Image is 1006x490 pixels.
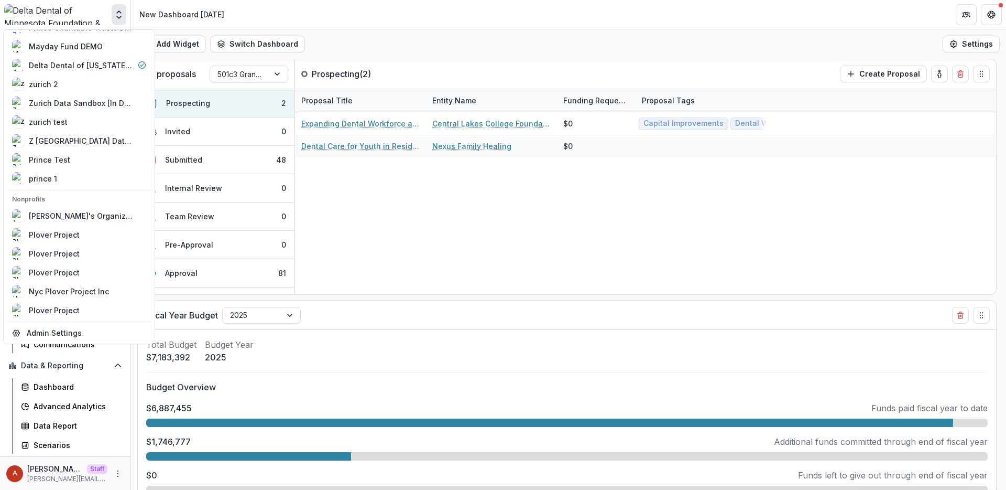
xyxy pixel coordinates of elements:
p: Fiscal Year Budget [144,309,218,322]
button: Add Widget [137,36,206,52]
div: Funding Requested [557,95,636,106]
p: Budget Overview [146,381,988,393]
div: Approval [165,268,198,279]
div: 0 [281,239,286,250]
div: Funding Requested [557,89,636,112]
button: Switch Dashboard [210,36,305,52]
a: Dashboard [17,378,126,396]
div: Proposal Title [295,95,359,106]
button: More [112,467,124,480]
div: 81 [278,268,286,279]
button: Team Review0 [138,203,294,231]
p: Staff [87,464,107,474]
div: Proposal Tags [636,89,767,112]
p: 2025 [205,351,254,364]
div: 0 [281,126,286,137]
div: Entity Name [426,89,557,112]
a: Advanced Analytics [17,398,126,415]
p: $0 [146,469,157,482]
button: Internal Review0 [138,174,294,203]
a: Dental Care for Youth in Residential and [PERSON_NAME] Care [301,141,420,152]
a: Communications [17,336,126,353]
p: Funds left to give out through end of fiscal year [798,469,988,482]
button: Drag [973,66,990,82]
div: Communications [34,339,118,350]
div: Submitted [165,154,202,165]
span: Data & Reporting [21,361,110,370]
div: Proposal Title [295,89,426,112]
button: Get Help [981,4,1002,25]
div: Prospecting [166,98,210,109]
span: Dental Workforce Education [735,119,838,128]
div: Data Report [34,420,118,431]
div: 2 [281,98,286,109]
p: Prospecting ( 2 ) [312,68,390,80]
a: Central Lakes College Foundation [432,118,551,129]
button: Invited0 [138,118,294,146]
div: 0 [281,211,286,222]
button: Pre-Approval0 [138,231,294,259]
div: Entity Name [426,95,483,106]
p: [PERSON_NAME][EMAIL_ADDRESS][DOMAIN_NAME] [27,474,107,484]
div: Internal Review [165,183,222,194]
a: Nexus Family Healing [432,141,511,152]
div: Anna [13,470,17,477]
p: $7,183,392 [146,351,196,364]
p: Additional funds committed through end of fiscal year [774,435,988,448]
div: $0 [563,141,573,152]
button: Delete card [952,307,969,324]
button: Approval81 [138,259,294,287]
button: Drag [973,307,990,324]
p: $6,887,455 [146,402,192,414]
div: Invited [165,126,190,137]
p: Funds paid fiscal year to date [871,402,988,414]
a: Expanding Dental Workforce and Access in [GEOGRAPHIC_DATA][US_STATE] [301,118,420,129]
img: Delta Dental of Minnesota Foundation & Community Giving logo [4,4,107,25]
div: 48 [276,154,286,165]
div: Dashboard [34,381,118,392]
p: Budget Year [205,338,254,351]
div: $0 [563,118,573,129]
button: Open entity switcher [112,4,126,25]
p: [PERSON_NAME] [27,463,83,474]
button: toggle-assigned-to-me [931,66,948,82]
p: Total Budget [146,338,196,351]
div: Team Review [165,211,214,222]
button: Open Data & Reporting [4,357,126,374]
button: Submitted48 [138,146,294,174]
span: Capital Improvements [643,119,724,128]
button: Partners [956,4,977,25]
a: Data Report [17,417,126,434]
nav: breadcrumb [135,7,228,22]
div: Scenarios [34,440,118,451]
div: 0 [281,183,286,194]
div: Proposal Tags [636,95,701,106]
div: New Dashboard [DATE] [139,9,224,20]
div: Advanced Analytics [34,401,118,412]
button: Settings [943,36,1000,52]
button: Prospecting2 [138,89,294,118]
button: Create Proposal [840,66,927,82]
div: Pre-Approval [165,239,213,250]
p: All proposals [144,68,196,80]
button: Delete card [952,66,969,82]
p: $1,746,777 [146,435,191,448]
a: Scenarios [17,436,126,454]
